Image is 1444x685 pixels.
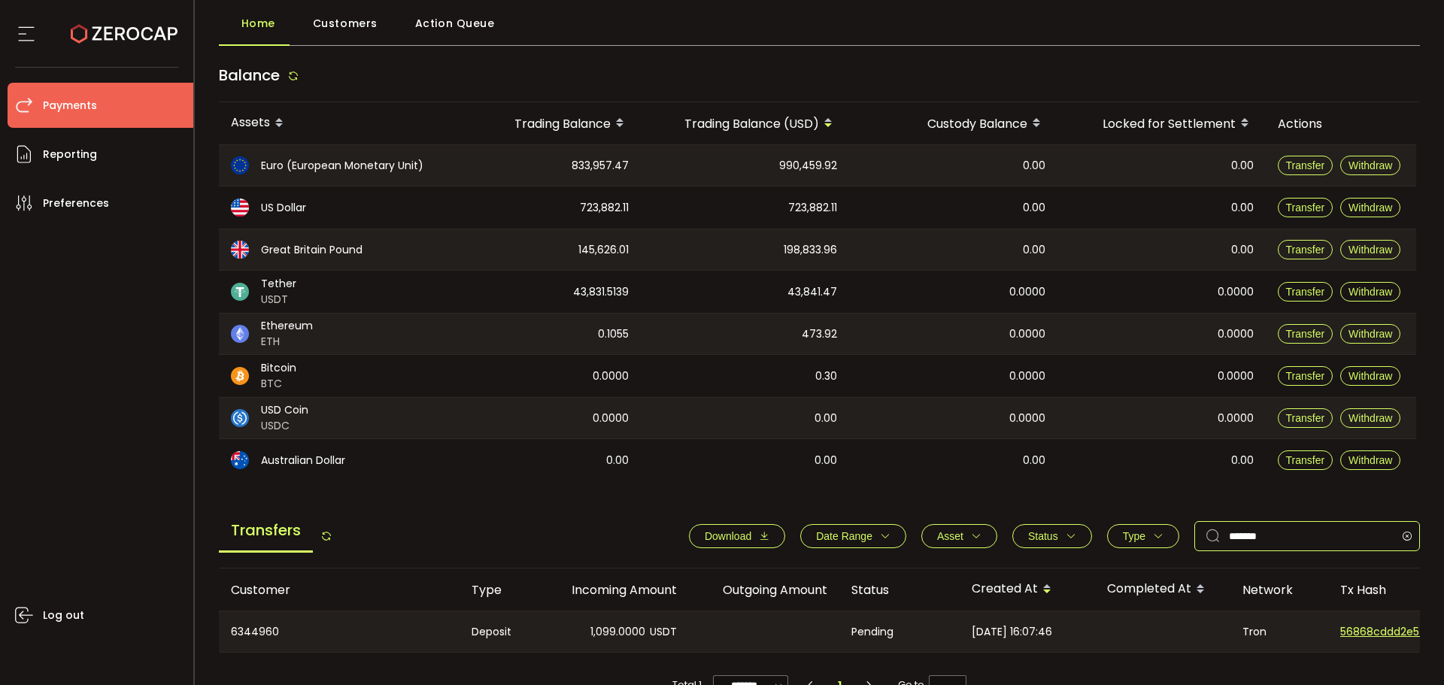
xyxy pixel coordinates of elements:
[1023,199,1045,217] span: 0.00
[937,530,963,542] span: Asset
[1340,324,1400,344] button: Withdraw
[1009,368,1045,385] span: 0.0000
[1286,286,1325,298] span: Transfer
[231,451,249,469] img: aud_portfolio.svg
[1123,530,1145,542] span: Type
[261,453,345,468] span: Australian Dollar
[800,524,906,548] button: Date Range
[1230,611,1328,652] div: Tron
[815,368,837,385] span: 0.30
[1348,202,1392,214] span: Withdraw
[261,276,296,292] span: Tether
[1231,241,1254,259] span: 0.00
[261,402,308,418] span: USD Coin
[1340,240,1400,259] button: Withdraw
[1348,159,1392,171] span: Withdraw
[1023,241,1045,259] span: 0.00
[689,524,785,548] button: Download
[538,581,689,599] div: Incoming Amount
[1266,115,1416,132] div: Actions
[606,452,629,469] span: 0.00
[1278,282,1333,302] button: Transfer
[1286,159,1325,171] span: Transfer
[1028,530,1058,542] span: Status
[960,577,1095,602] div: Created At
[43,144,97,165] span: Reporting
[261,292,296,308] span: USDT
[1348,454,1392,466] span: Withdraw
[1340,408,1400,428] button: Withdraw
[1095,577,1230,602] div: Completed At
[261,158,423,174] span: Euro (European Monetary Unit)
[43,95,97,117] span: Payments
[1231,199,1254,217] span: 0.00
[1369,613,1444,685] iframe: Chat Widget
[1340,366,1400,386] button: Withdraw
[231,367,249,385] img: btc_portfolio.svg
[1286,412,1325,424] span: Transfer
[641,111,849,136] div: Trading Balance (USD)
[261,242,363,258] span: Great Britain Pound
[1286,370,1325,382] span: Transfer
[839,581,960,599] div: Status
[590,623,645,641] span: 1,099.0000
[815,452,837,469] span: 0.00
[1278,366,1333,386] button: Transfer
[43,605,84,626] span: Log out
[231,156,249,174] img: eur_portfolio.svg
[1009,410,1045,427] span: 0.0000
[219,611,460,652] div: 6344960
[1286,244,1325,256] span: Transfer
[1218,326,1254,343] span: 0.0000
[231,283,249,301] img: usdt_portfolio.svg
[1009,326,1045,343] span: 0.0000
[219,581,460,599] div: Customer
[1012,524,1092,548] button: Status
[460,611,538,652] div: Deposit
[1278,408,1333,428] button: Transfer
[1340,156,1400,175] button: Withdraw
[1231,157,1254,174] span: 0.00
[1348,328,1392,340] span: Withdraw
[219,510,313,553] span: Transfers
[921,524,997,548] button: Asset
[1348,370,1392,382] span: Withdraw
[1057,111,1266,136] div: Locked for Settlement
[779,157,837,174] span: 990,459.92
[261,376,296,392] span: BTC
[593,368,629,385] span: 0.0000
[815,410,837,427] span: 0.00
[261,360,296,376] span: Bitcoin
[452,111,641,136] div: Trading Balance
[1231,452,1254,469] span: 0.00
[1340,282,1400,302] button: Withdraw
[1340,450,1400,470] button: Withdraw
[1348,244,1392,256] span: Withdraw
[580,199,629,217] span: 723,882.11
[1218,283,1254,301] span: 0.0000
[231,325,249,343] img: eth_portfolio.svg
[1340,198,1400,217] button: Withdraw
[849,111,1057,136] div: Custody Balance
[1218,410,1254,427] span: 0.0000
[689,581,839,599] div: Outgoing Amount
[1278,156,1333,175] button: Transfer
[460,581,538,599] div: Type
[261,418,308,434] span: USDC
[219,65,280,86] span: Balance
[1009,283,1045,301] span: 0.0000
[650,623,677,641] span: USDT
[1218,368,1254,385] span: 0.0000
[1278,450,1333,470] button: Transfer
[219,111,452,136] div: Assets
[1278,198,1333,217] button: Transfer
[1023,157,1045,174] span: 0.00
[415,8,495,38] span: Action Queue
[802,326,837,343] span: 473.92
[593,410,629,427] span: 0.0000
[261,334,313,350] span: ETH
[816,530,872,542] span: Date Range
[261,200,306,216] span: US Dollar
[573,283,629,301] span: 43,831.5139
